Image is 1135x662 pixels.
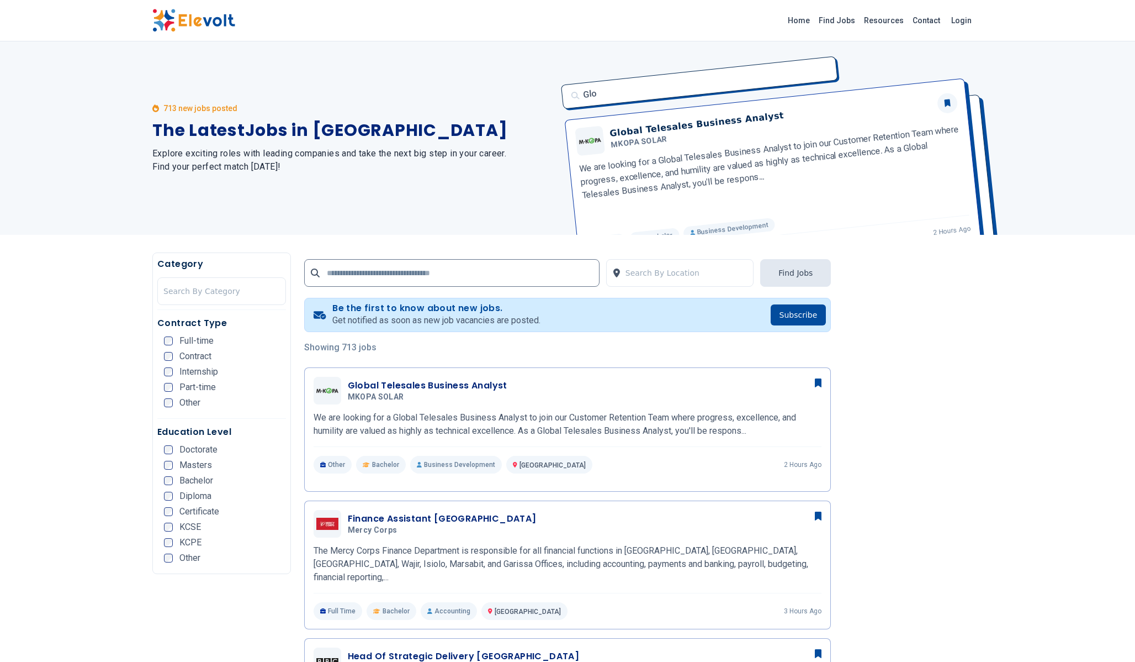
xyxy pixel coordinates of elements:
input: Bachelor [164,476,173,485]
a: Mercy CorpsFinance Assistant [GEOGRAPHIC_DATA]Mercy CorpsThe Mercy Corps Finance Department is re... [314,510,822,620]
button: Subscribe [771,304,826,325]
span: [GEOGRAPHIC_DATA] [495,608,561,616]
input: Other [164,398,173,407]
span: Full-time [179,337,214,345]
span: Certificate [179,507,219,516]
input: Diploma [164,492,173,501]
p: 713 new jobs posted [163,103,237,114]
h3: Finance Assistant [GEOGRAPHIC_DATA] [348,512,537,526]
span: Bachelor [383,607,410,616]
p: Full Time [314,602,363,620]
h5: Category [157,258,286,271]
h5: Contract Type [157,317,286,330]
a: Login [945,9,978,31]
a: Find Jobs [814,12,860,29]
span: Mercy Corps [348,526,397,535]
span: Other [179,398,200,407]
img: Elevolt [152,9,235,32]
span: Internship [179,367,218,376]
span: [GEOGRAPHIC_DATA] [519,461,586,469]
input: Other [164,554,173,563]
input: Doctorate [164,445,173,454]
p: Accounting [421,602,477,620]
span: MKOPA SOLAR [348,392,404,402]
p: 2 hours ago [784,460,821,469]
button: Find Jobs [760,259,831,287]
input: Certificate [164,507,173,516]
input: Part-time [164,383,173,392]
p: 3 hours ago [784,607,821,616]
h1: The Latest Jobs in [GEOGRAPHIC_DATA] [152,120,554,140]
p: Business Development [410,456,502,474]
a: Resources [860,12,908,29]
input: Contract [164,352,173,361]
span: Contract [179,352,211,361]
span: KCSE [179,523,201,532]
span: Diploma [179,492,211,501]
a: Contact [908,12,945,29]
span: Other [179,554,200,563]
h5: Education Level [157,425,286,439]
p: Showing 713 jobs [304,341,831,354]
p: Other [314,456,352,474]
a: MKOPA SOLARGlobal Telesales Business AnalystMKOPA SOLARWe are looking for a Global Telesales Busi... [314,377,822,474]
h3: Global Telesales Business Analyst [348,379,507,392]
p: The Mercy Corps Finance Department is responsible for all financial functions in [GEOGRAPHIC_DATA... [314,544,822,584]
span: Bachelor [179,476,213,485]
input: KCSE [164,523,173,532]
input: Masters [164,461,173,470]
input: Full-time [164,337,173,345]
span: Part-time [179,383,216,392]
img: Mercy Corps [316,518,338,530]
h2: Explore exciting roles with leading companies and take the next big step in your career. Find you... [152,147,554,174]
input: KCPE [164,538,173,547]
p: We are looking for a Global Telesales Business Analyst to join our Customer Retention Team where ... [314,411,822,438]
a: Home [783,12,814,29]
input: Internship [164,367,173,376]
p: Get notified as soon as new job vacancies are posted. [332,314,540,327]
span: Doctorate [179,445,218,454]
span: KCPE [179,538,201,547]
span: Bachelor [372,460,399,469]
img: MKOPA SOLAR [316,388,338,393]
h4: Be the first to know about new jobs. [332,303,540,314]
span: Masters [179,461,212,470]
